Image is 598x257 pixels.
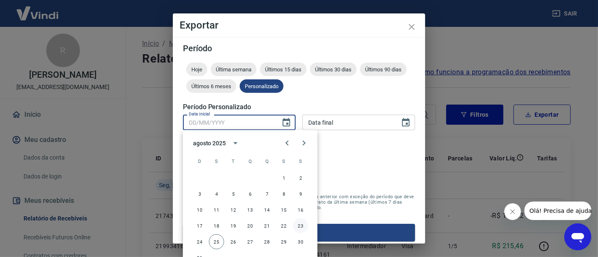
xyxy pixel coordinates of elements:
[278,114,295,131] button: Choose date
[189,111,210,117] label: Data inicial
[226,218,241,233] button: 19
[293,186,308,202] button: 9
[259,153,275,170] span: quinta-feira
[293,218,308,233] button: 23
[209,202,224,218] button: 11
[360,66,407,73] span: Últimos 90 dias
[293,202,308,218] button: 16
[180,20,418,30] h4: Exportar
[192,234,207,249] button: 24
[226,234,241,249] button: 26
[259,186,275,202] button: 7
[192,218,207,233] button: 17
[276,202,291,218] button: 15
[183,115,275,130] input: DD/MM/YYYY
[183,103,415,111] h5: Período Personalizado
[209,186,224,202] button: 4
[186,83,236,89] span: Últimos 6 meses
[193,139,226,147] div: agosto 2025
[186,63,207,76] div: Hoje
[209,234,224,249] button: 25
[211,66,257,73] span: Última semana
[192,186,207,202] button: 3
[293,170,308,186] button: 2
[276,170,291,186] button: 1
[293,234,308,249] button: 30
[524,202,591,220] iframe: Mensagem da empresa
[186,79,236,93] div: Últimos 6 meses
[243,153,258,170] span: quarta-feira
[564,223,591,250] iframe: Botão para abrir a janela de mensagens
[192,153,207,170] span: domingo
[397,114,414,131] button: Choose date
[243,234,258,249] button: 27
[360,63,407,76] div: Últimos 90 dias
[209,153,224,170] span: segunda-feira
[276,153,291,170] span: sexta-feira
[504,203,521,220] iframe: Fechar mensagem
[310,63,357,76] div: Últimos 30 dias
[302,115,394,130] input: DD/MM/YYYY
[186,66,207,73] span: Hoje
[259,234,275,249] button: 28
[260,66,307,73] span: Últimos 15 dias
[259,202,275,218] button: 14
[240,79,283,93] div: Personalizado
[260,63,307,76] div: Últimos 15 dias
[211,63,257,76] div: Última semana
[276,234,291,249] button: 29
[293,153,308,170] span: sábado
[240,83,283,89] span: Personalizado
[243,186,258,202] button: 6
[192,202,207,218] button: 10
[226,153,241,170] span: terça-feira
[402,17,422,37] button: close
[310,66,357,73] span: Últimos 30 dias
[279,135,296,152] button: Previous month
[209,218,224,233] button: 18
[226,186,241,202] button: 5
[296,135,312,152] button: Next month
[276,186,291,202] button: 8
[259,218,275,233] button: 21
[276,218,291,233] button: 22
[228,136,243,150] button: calendar view is open, switch to year view
[226,202,241,218] button: 12
[243,202,258,218] button: 13
[5,6,71,13] span: Olá! Precisa de ajuda?
[243,218,258,233] button: 20
[183,44,415,52] h5: Período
